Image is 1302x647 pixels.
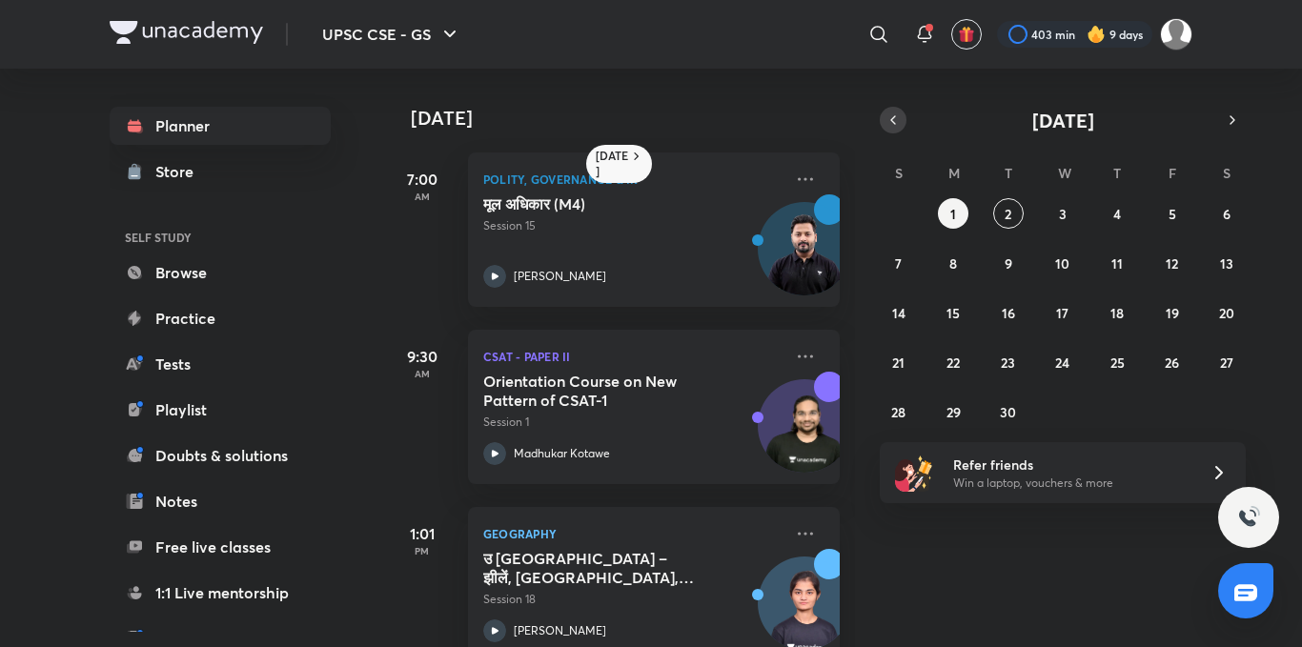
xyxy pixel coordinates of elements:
a: Doubts & solutions [110,436,331,475]
p: AM [384,191,460,202]
a: Browse [110,253,331,292]
button: September 9, 2025 [993,248,1024,278]
abbr: Sunday [895,164,903,182]
abbr: September 25, 2025 [1110,354,1125,372]
img: Company Logo [110,21,263,44]
h6: Refer friends [953,455,1188,475]
a: Playlist [110,391,331,429]
button: September 1, 2025 [938,198,968,229]
button: September 5, 2025 [1157,198,1188,229]
img: avatar [958,26,975,43]
button: September 29, 2025 [938,396,968,427]
a: 1:1 Live mentorship [110,574,331,612]
h6: [DATE] [596,149,629,179]
img: Avatar [759,212,850,304]
abbr: September 8, 2025 [949,254,957,273]
button: September 10, 2025 [1048,248,1078,278]
button: September 17, 2025 [1048,297,1078,328]
button: September 2, 2025 [993,198,1024,229]
p: Win a laptop, vouchers & more [953,475,1188,492]
p: Session 15 [483,217,783,234]
abbr: September 10, 2025 [1055,254,1069,273]
button: September 28, 2025 [884,396,914,427]
a: Company Logo [110,21,263,49]
button: September 20, 2025 [1211,297,1242,328]
abbr: Saturday [1223,164,1231,182]
img: referral [895,454,933,492]
button: September 8, 2025 [938,248,968,278]
abbr: September 18, 2025 [1110,304,1124,322]
p: [PERSON_NAME] [514,622,606,639]
h5: मूल अधिकार (M4) [483,194,721,213]
abbr: Friday [1169,164,1176,182]
abbr: September 12, 2025 [1166,254,1178,273]
h5: 9:30 [384,345,460,368]
abbr: September 4, 2025 [1113,205,1121,223]
abbr: September 16, 2025 [1002,304,1015,322]
button: [DATE] [906,107,1219,133]
p: Session 18 [483,591,783,608]
abbr: September 5, 2025 [1169,205,1176,223]
a: Tests [110,345,331,383]
abbr: Monday [948,164,960,182]
button: avatar [951,19,982,50]
button: UPSC CSE - GS [311,15,473,53]
p: Geography [483,522,783,545]
p: Madhukar Kotawe [514,445,610,462]
button: September 18, 2025 [1102,297,1132,328]
abbr: September 11, 2025 [1111,254,1123,273]
p: Session 1 [483,414,783,431]
button: September 7, 2025 [884,248,914,278]
button: September 16, 2025 [993,297,1024,328]
h6: SELF STUDY [110,221,331,253]
abbr: September 20, 2025 [1219,304,1234,322]
abbr: Wednesday [1058,164,1071,182]
button: September 11, 2025 [1102,248,1132,278]
abbr: September 26, 2025 [1165,354,1179,372]
button: September 30, 2025 [993,396,1024,427]
button: September 26, 2025 [1157,347,1188,377]
abbr: September 24, 2025 [1055,354,1069,372]
button: September 27, 2025 [1211,347,1242,377]
button: September 23, 2025 [993,347,1024,377]
h5: उ अमेरिका – झीलें, पर्वत, मरुस्थल व घासस्थल [483,549,721,587]
button: September 13, 2025 [1211,248,1242,278]
button: September 6, 2025 [1211,198,1242,229]
abbr: September 3, 2025 [1059,205,1067,223]
h5: 7:00 [384,168,460,191]
button: September 24, 2025 [1048,347,1078,377]
p: [PERSON_NAME] [514,268,606,285]
abbr: September 15, 2025 [946,304,960,322]
abbr: Tuesday [1005,164,1012,182]
img: streak [1087,25,1106,44]
abbr: Thursday [1113,164,1121,182]
abbr: September 29, 2025 [946,403,961,421]
abbr: September 23, 2025 [1001,354,1015,372]
a: Notes [110,482,331,520]
abbr: September 6, 2025 [1223,205,1231,223]
abbr: September 30, 2025 [1000,403,1016,421]
abbr: September 19, 2025 [1166,304,1179,322]
abbr: September 28, 2025 [891,403,905,421]
abbr: September 14, 2025 [892,304,905,322]
button: September 19, 2025 [1157,297,1188,328]
abbr: September 7, 2025 [895,254,902,273]
abbr: September 13, 2025 [1220,254,1233,273]
a: Planner [110,107,331,145]
button: September 15, 2025 [938,297,968,328]
abbr: September 17, 2025 [1056,304,1068,322]
button: September 25, 2025 [1102,347,1132,377]
a: Practice [110,299,331,337]
p: AM [384,368,460,379]
abbr: September 1, 2025 [950,205,956,223]
p: Polity, Governance & IR [483,168,783,191]
p: CSAT - Paper II [483,345,783,368]
img: ttu [1237,506,1260,529]
img: Avatar [759,390,850,481]
button: September 21, 2025 [884,347,914,377]
abbr: September 2, 2025 [1005,205,1011,223]
h4: [DATE] [411,107,859,130]
abbr: September 22, 2025 [946,354,960,372]
button: September 4, 2025 [1102,198,1132,229]
img: Komal [1160,18,1192,51]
